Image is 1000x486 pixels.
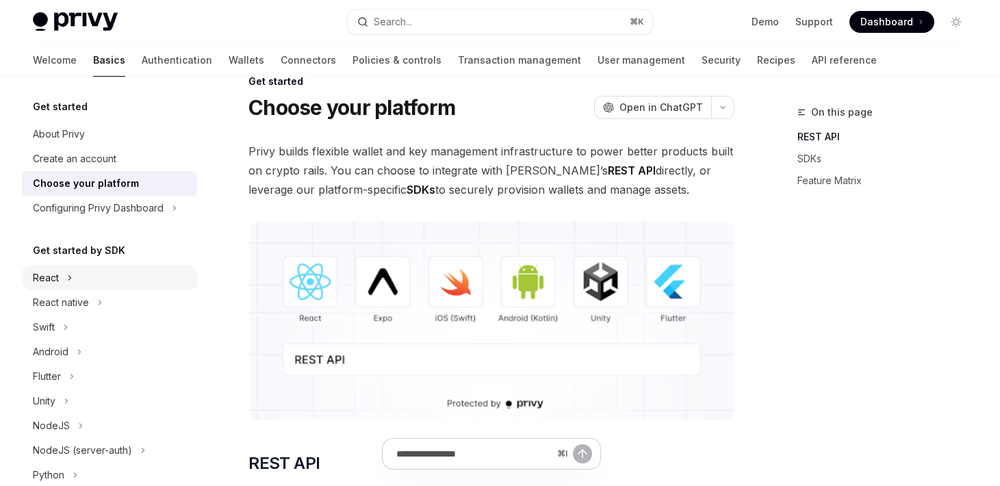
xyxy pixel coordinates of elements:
[396,439,552,469] input: Ask a question...
[22,364,197,389] button: Toggle Flutter section
[22,146,197,171] a: Create an account
[33,344,68,360] div: Android
[281,44,336,77] a: Connectors
[598,44,685,77] a: User management
[22,413,197,438] button: Toggle NodeJS section
[22,315,197,340] button: Toggle Swift section
[33,294,89,311] div: React native
[630,16,644,27] span: ⌘ K
[795,15,833,29] a: Support
[797,126,978,148] a: REST API
[33,151,116,167] div: Create an account
[860,15,913,29] span: Dashboard
[33,467,64,483] div: Python
[608,164,656,177] strong: REST API
[33,270,59,286] div: React
[33,99,88,115] h5: Get started
[22,389,197,413] button: Toggle Unity section
[33,442,132,459] div: NodeJS (server-auth)
[458,44,581,77] a: Transaction management
[33,368,61,385] div: Flutter
[757,44,795,77] a: Recipes
[33,44,77,77] a: Welcome
[352,44,441,77] a: Policies & controls
[248,75,734,88] div: Get started
[33,418,70,434] div: NodeJS
[573,444,592,463] button: Send message
[945,11,967,33] button: Toggle dark mode
[33,242,125,259] h5: Get started by SDK
[33,12,118,31] img: light logo
[22,290,197,315] button: Toggle React native section
[248,142,734,199] span: Privy builds flexible wallet and key management infrastructure to power better products built on ...
[22,122,197,146] a: About Privy
[142,44,212,77] a: Authentication
[797,148,978,170] a: SDKs
[752,15,779,29] a: Demo
[374,14,412,30] div: Search...
[229,44,264,77] a: Wallets
[33,200,164,216] div: Configuring Privy Dashboard
[22,438,197,463] button: Toggle NodeJS (server-auth) section
[33,393,55,409] div: Unity
[22,340,197,364] button: Toggle Android section
[248,221,734,420] img: images/Platform2.png
[812,44,877,77] a: API reference
[33,126,85,142] div: About Privy
[811,104,873,120] span: On this page
[594,96,711,119] button: Open in ChatGPT
[849,11,934,33] a: Dashboard
[248,95,455,120] h1: Choose your platform
[348,10,652,34] button: Open search
[407,183,435,196] strong: SDKs
[22,266,197,290] button: Toggle React section
[619,101,703,114] span: Open in ChatGPT
[93,44,125,77] a: Basics
[33,175,139,192] div: Choose your platform
[22,171,197,196] a: Choose your platform
[702,44,741,77] a: Security
[22,196,197,220] button: Toggle Configuring Privy Dashboard section
[33,319,55,335] div: Swift
[797,170,978,192] a: Feature Matrix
